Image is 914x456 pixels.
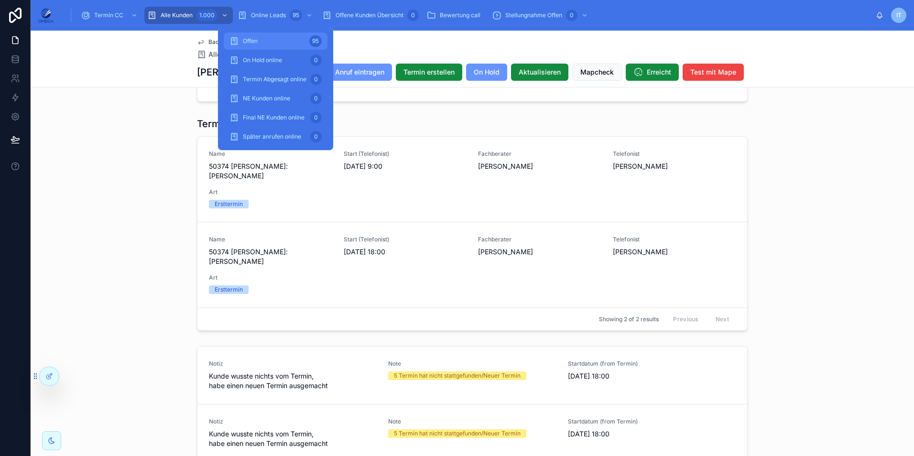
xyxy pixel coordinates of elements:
a: Alle Kunden1.000 [144,7,233,24]
span: Start (Telefonist) [344,236,467,243]
span: Fachberater [478,236,601,243]
span: Alle Kunden [208,50,247,59]
a: Online Leads95 [235,7,317,24]
span: [DATE] 18:00 [568,371,736,381]
span: On Hold online [243,56,282,64]
span: Bewertung call [440,11,480,19]
span: Kunde wusste nichts vom Termin, habe einen neuen Termin ausgemacht [209,429,377,448]
span: Termin CC [94,11,123,19]
span: Erreicht [647,67,671,77]
a: Stellungnahme Offen0 [489,7,593,24]
div: 0 [310,131,322,142]
span: Start (Telefonist) [344,150,467,158]
div: 0 [310,112,322,123]
span: Art [209,188,332,196]
span: Fachberater [478,150,601,158]
button: On Hold [466,64,507,81]
a: Offen95 [224,33,327,50]
span: Startdatum (from Termin) [568,360,736,368]
div: 5 Termin hat nicht stattgefunden/Neuer Termin [394,429,521,438]
span: Telefonist [613,150,736,158]
span: Showing 2 of 2 results [599,315,659,323]
span: Offene Kunden Übersicht [336,11,403,19]
h1: [PERSON_NAME] [197,65,275,79]
div: 0 [407,10,419,21]
span: 50374 [PERSON_NAME]:[PERSON_NAME] [209,247,332,266]
div: 0 [566,10,577,21]
div: 95 [290,10,302,21]
span: [DATE] 18:00 [344,247,467,257]
a: On Hold online0 [224,52,327,69]
span: [PERSON_NAME] [613,162,668,171]
div: Ersttermin [215,285,243,294]
span: Telefonist [613,236,736,243]
button: Anruf eintragen [314,64,392,81]
span: Anruf eintragen [335,67,384,77]
img: App logo [38,8,54,23]
span: 50374 [PERSON_NAME]:[PERSON_NAME] [209,162,332,181]
span: Termin erstellen [403,67,455,77]
span: On Hold [474,67,500,77]
span: [DATE] 9:00 [344,162,467,171]
a: Final NE Kunden online0 [224,109,327,126]
div: Ersttermin [215,200,243,208]
a: Später anrufen online0 [224,128,327,145]
span: Back to Alle Kunden [208,38,263,46]
span: Test mit Mape [690,67,736,77]
span: Final NE Kunden online [243,114,305,121]
div: 95 [309,35,322,47]
span: Mapcheck [580,67,614,77]
span: Note [388,418,556,425]
span: Später anrufen online [243,133,301,141]
span: Notiz [209,418,377,425]
span: [PERSON_NAME] [478,247,533,257]
span: [PERSON_NAME] [478,162,533,171]
div: 5 Termin hat nicht stattgefunden/Neuer Termin [394,371,521,380]
span: Offen [243,37,258,45]
a: Offene Kunden Übersicht0 [319,7,422,24]
button: Termin erstellen [396,64,462,81]
span: Name [209,150,332,158]
span: Online Leads [251,11,286,19]
span: Kunde wusste nichts vom Termin, habe einen neuen Termin ausgemacht [209,371,377,391]
span: Note [388,360,556,368]
div: 1.000 [196,10,218,21]
span: Stellungnahme Offen [505,11,562,19]
button: Test mit Mape [683,64,744,81]
span: NE Kunden online [243,95,290,102]
span: Aktualisieren [519,67,561,77]
button: Erreicht [626,64,679,81]
span: Art [209,274,332,282]
span: Startdatum (from Termin) [568,418,736,425]
span: Alle Kunden [161,11,193,19]
span: [DATE] 18:00 [568,429,736,439]
div: 0 [310,54,322,66]
span: IT [896,11,902,19]
a: Termin Abgesagt online0 [224,71,327,88]
div: scrollable content [61,5,876,26]
span: Notiz [209,360,377,368]
a: Alle Kunden [197,50,247,59]
span: Termin Abgesagt online [243,76,306,83]
div: 0 [310,74,322,85]
a: Bewertung call [424,7,487,24]
button: Aktualisieren [511,64,568,81]
button: Mapcheck [572,64,622,81]
h1: Termin [197,117,228,130]
span: Name [209,236,332,243]
a: NE Kunden online0 [224,90,327,107]
span: [PERSON_NAME] [613,247,668,257]
a: Termin CC [78,7,142,24]
a: Back to Alle Kunden [197,38,263,46]
div: 0 [310,93,322,104]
